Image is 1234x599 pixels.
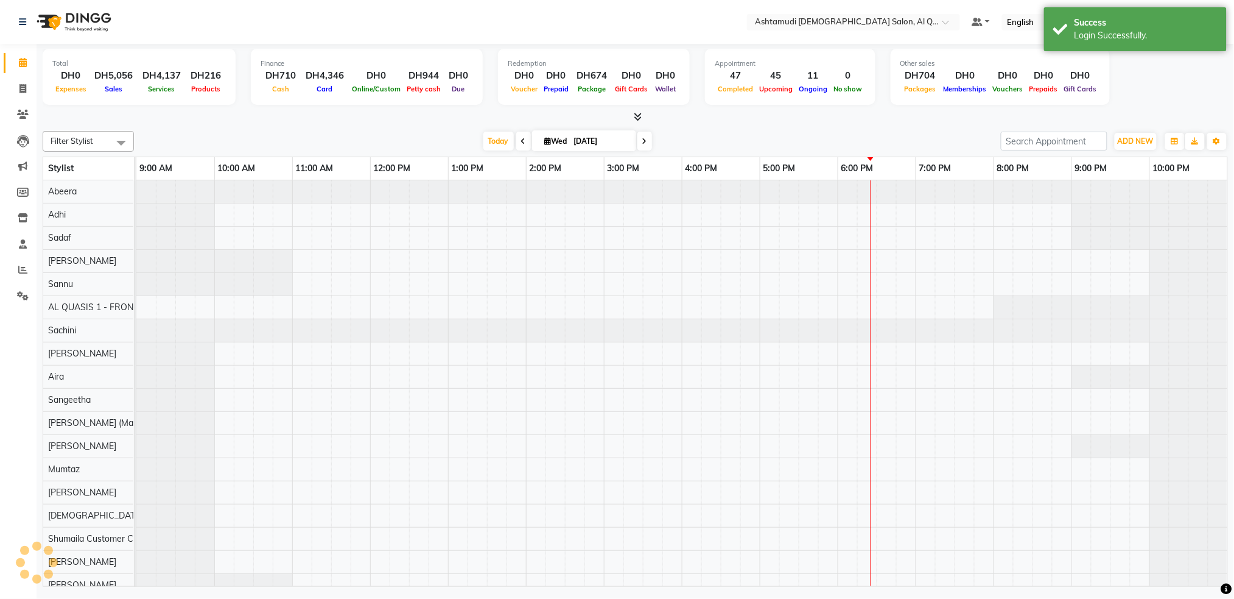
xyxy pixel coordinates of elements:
[404,69,444,83] div: DH944
[796,85,830,93] span: Ongoing
[48,417,197,428] span: [PERSON_NAME] (Manager Accounts)
[48,255,116,266] span: [PERSON_NAME]
[52,69,89,83] div: DH0
[102,85,125,93] span: Sales
[145,85,178,93] span: Services
[900,58,1100,69] div: Other sales
[48,441,116,452] span: [PERSON_NAME]
[715,69,756,83] div: 47
[48,394,91,405] span: Sangeetha
[1074,29,1218,42] div: Login Successfully.
[1115,133,1157,150] button: ADD NEW
[444,69,473,83] div: DH0
[572,69,612,83] div: DH674
[1001,132,1107,151] input: Search Appointment
[261,58,473,69] div: Finance
[941,85,990,93] span: Memberships
[449,85,468,93] span: Due
[796,69,830,83] div: 11
[756,69,796,83] div: 45
[541,85,572,93] span: Prepaid
[51,136,93,146] span: Filter Stylist
[48,556,116,567] span: [PERSON_NAME]
[652,85,679,93] span: Wallet
[1061,85,1100,93] span: Gift Cards
[527,160,565,177] a: 2:00 PM
[301,69,349,83] div: DH4,346
[570,132,631,151] input: 2025-09-03
[52,58,226,69] div: Total
[31,5,114,39] img: logo
[760,160,799,177] a: 5:00 PM
[1072,160,1110,177] a: 9:00 PM
[1061,69,1100,83] div: DH0
[1074,16,1218,29] div: Success
[483,132,514,151] span: Today
[349,85,404,93] span: Online/Custom
[1026,85,1061,93] span: Prepaids
[508,58,680,69] div: Redemption
[994,160,1032,177] a: 8:00 PM
[715,85,756,93] span: Completed
[990,69,1026,83] div: DH0
[48,325,76,336] span: Sachini
[48,209,66,220] span: Adhi
[188,85,223,93] span: Products
[48,487,116,498] span: [PERSON_NAME]
[715,58,866,69] div: Appointment
[1118,136,1154,146] span: ADD NEW
[261,69,301,83] div: DH710
[48,163,74,174] span: Stylist
[605,160,643,177] a: 3:00 PM
[89,69,138,83] div: DH5,056
[48,533,146,544] span: Shumaila Customer Care
[48,371,64,382] span: Aira
[314,85,336,93] span: Card
[293,160,337,177] a: 11:00 AM
[682,160,721,177] a: 4:00 PM
[575,85,609,93] span: Package
[838,160,877,177] a: 6:00 PM
[48,232,71,243] span: Sadaf
[48,510,143,521] span: [DEMOGRAPHIC_DATA]
[404,85,444,93] span: Petty cash
[542,136,570,146] span: Wed
[1026,69,1061,83] div: DH0
[651,69,680,83] div: DH0
[136,160,175,177] a: 9:00 AM
[941,69,990,83] div: DH0
[48,464,80,475] span: Mumtaz
[138,69,186,83] div: DH4,137
[900,69,941,83] div: DH704
[215,160,259,177] a: 10:00 AM
[48,302,170,313] span: AL QUASIS 1 - FRONT OFFICE
[48,278,73,289] span: Sannu
[48,580,116,590] span: [PERSON_NAME]
[508,85,541,93] span: Voucher
[612,85,651,93] span: Gift Cards
[52,85,89,93] span: Expenses
[916,160,955,177] a: 7:00 PM
[612,69,651,83] div: DH0
[48,348,116,359] span: [PERSON_NAME]
[830,85,866,93] span: No show
[48,186,77,197] span: Abeera
[830,69,866,83] div: 0
[508,69,541,83] div: DH0
[541,69,572,83] div: DH0
[349,69,404,83] div: DH0
[269,85,292,93] span: Cash
[186,69,226,83] div: DH216
[990,85,1026,93] span: Vouchers
[449,160,487,177] a: 1:00 PM
[371,160,414,177] a: 12:00 PM
[756,85,796,93] span: Upcoming
[902,85,939,93] span: Packages
[1150,160,1193,177] a: 10:00 PM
